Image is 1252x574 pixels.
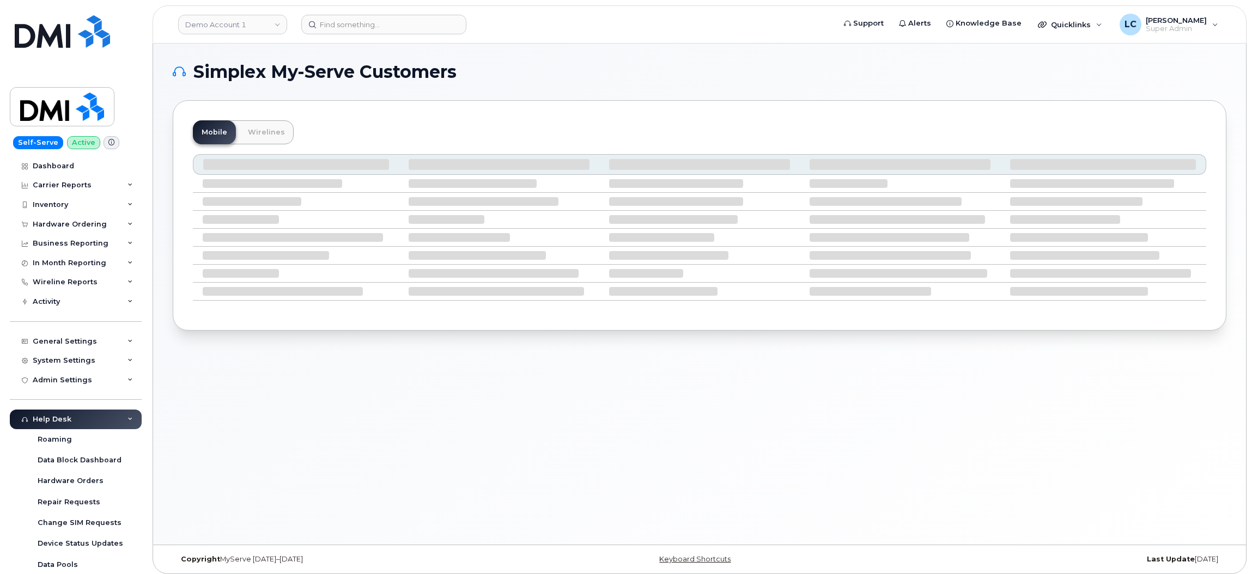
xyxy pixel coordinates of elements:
[659,555,731,563] a: Keyboard Shortcuts
[875,555,1226,564] div: [DATE]
[173,555,524,564] div: MyServe [DATE]–[DATE]
[181,555,220,563] strong: Copyright
[239,120,294,144] a: Wirelines
[1147,555,1195,563] strong: Last Update
[193,64,457,80] span: Simplex My-Serve Customers
[193,120,236,144] a: Mobile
